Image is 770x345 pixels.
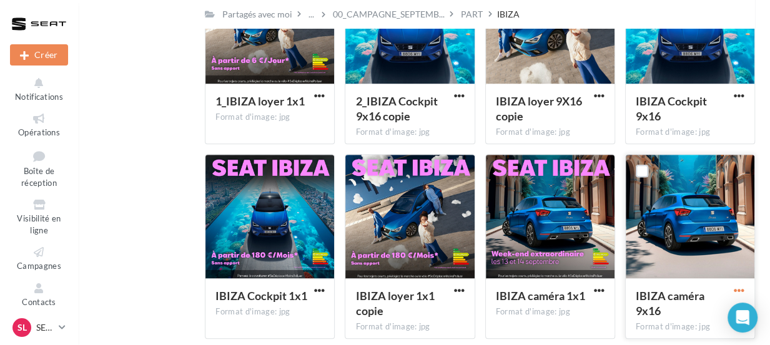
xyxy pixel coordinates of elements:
[215,289,307,303] span: IBIZA Cockpit 1x1
[10,44,68,66] div: Nouvelle campagne
[496,8,519,21] div: IBIZA
[10,145,68,191] a: Boîte de réception
[18,127,60,137] span: Opérations
[461,8,483,21] div: PART
[496,306,605,318] div: Format d'image: jpg
[10,279,68,309] a: Contacts
[728,303,758,333] div: Open Intercom Messenger
[215,94,305,108] span: 1_IBIZA loyer 1x1
[15,92,63,102] span: Notifications
[636,94,707,123] span: IBIZA Cockpit 9x16
[636,321,744,333] div: Format d'image: jpg
[10,195,68,238] a: Visibilité en ligne
[10,316,68,339] a: SL SEAT Laon
[496,289,585,303] span: IBIZA caméra 1x1
[496,127,605,138] div: Format d'image: jpg
[355,94,437,123] span: 2_IBIZA Cockpit 9x16 copie
[215,112,324,123] div: Format d'image: jpg
[306,6,317,23] div: ...
[355,321,464,333] div: Format d'image: jpg
[636,289,704,318] span: IBIZA caméra 9x16
[636,127,744,138] div: Format d'image: jpg
[496,94,582,123] span: IBIZA loyer 9X16 copie
[355,289,434,318] span: IBIZA loyer 1x1 copie
[333,8,445,21] span: 00_CAMPAGNE_SEPTEMB...
[10,44,68,66] button: Créer
[36,321,54,334] p: SEAT Laon
[21,166,57,188] span: Boîte de réception
[10,243,68,273] a: Campagnes
[10,109,68,140] a: Opérations
[17,321,27,334] span: SL
[222,8,292,21] div: Partagés avec moi
[17,213,61,235] span: Visibilité en ligne
[17,261,61,271] span: Campagnes
[355,127,464,138] div: Format d'image: jpg
[215,306,324,318] div: Format d'image: jpg
[22,297,56,307] span: Contacts
[10,74,68,104] button: Notifications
